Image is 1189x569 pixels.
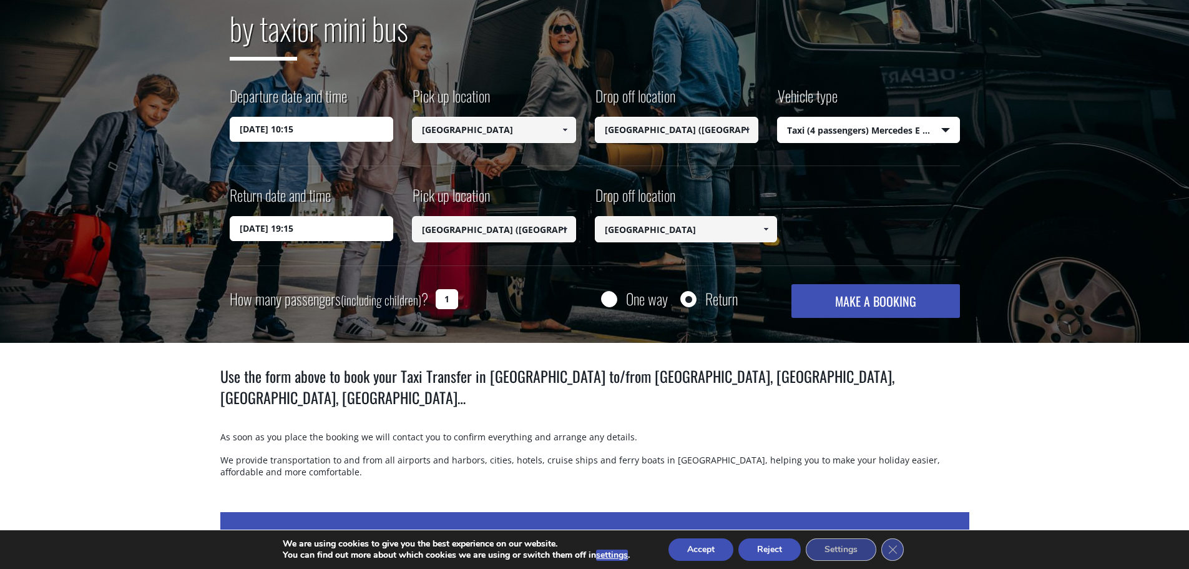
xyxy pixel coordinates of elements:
[738,538,801,561] button: Reject
[881,538,904,561] button: Close GDPR Cookie Banner
[626,291,668,307] label: One way
[230,284,428,315] label: How many passengers ?
[595,85,675,117] label: Drop off location
[230,85,347,117] label: Departure date and time
[412,117,576,143] input: Select pickup location
[283,550,630,561] p: You can find out more about which cookies we are using or switch them off in .
[554,117,575,143] a: Show All Items
[737,117,758,143] a: Show All Items
[412,184,490,216] label: Pick up location
[220,454,969,490] p: We provide transportation to and from all airports and harbors, cities, hotels, cruise ships and ...
[412,85,490,117] label: Pick up location
[554,216,575,242] a: Show All Items
[595,184,675,216] label: Drop off location
[756,216,776,242] a: Show All Items
[705,291,738,307] label: Return
[230,4,297,61] span: by taxi
[341,290,421,309] small: (including children)
[668,538,733,561] button: Accept
[412,216,576,242] input: Select pickup location
[777,85,838,117] label: Vehicle type
[230,184,331,216] label: Return date and time
[220,431,969,454] p: As soon as you place the booking we will contact you to confirm everything and arrange any details.
[220,365,969,408] h1: Use the form above to book your Taxi Transfer in [GEOGRAPHIC_DATA] to/from [GEOGRAPHIC_DATA], [GE...
[595,117,759,143] input: Select drop-off location
[596,550,628,561] button: settings
[283,538,630,550] p: We are using cookies to give you the best experience on our website.
[778,117,959,144] span: Taxi (4 passengers) Mercedes E Class
[230,2,960,70] h2: or mini bus
[595,216,778,242] input: Select drop-off location
[806,538,876,561] button: Settings
[791,284,959,318] button: MAKE A BOOKING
